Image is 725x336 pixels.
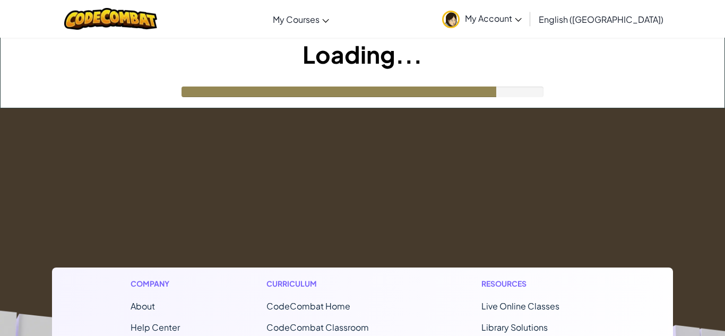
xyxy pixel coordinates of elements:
[442,11,460,28] img: avatar
[131,300,155,312] a: About
[267,5,334,33] a: My Courses
[266,322,369,333] a: CodeCombat Classroom
[533,5,669,33] a: English ([GEOGRAPHIC_DATA])
[266,300,350,312] span: CodeCombat Home
[481,300,559,312] a: Live Online Classes
[437,2,527,36] a: My Account
[64,8,157,30] img: CodeCombat logo
[481,322,548,333] a: Library Solutions
[539,14,663,25] span: English ([GEOGRAPHIC_DATA])
[131,322,180,333] a: Help Center
[465,13,522,24] span: My Account
[131,278,180,289] h1: Company
[481,278,594,289] h1: Resources
[266,278,395,289] h1: Curriculum
[1,38,724,71] h1: Loading...
[273,14,320,25] span: My Courses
